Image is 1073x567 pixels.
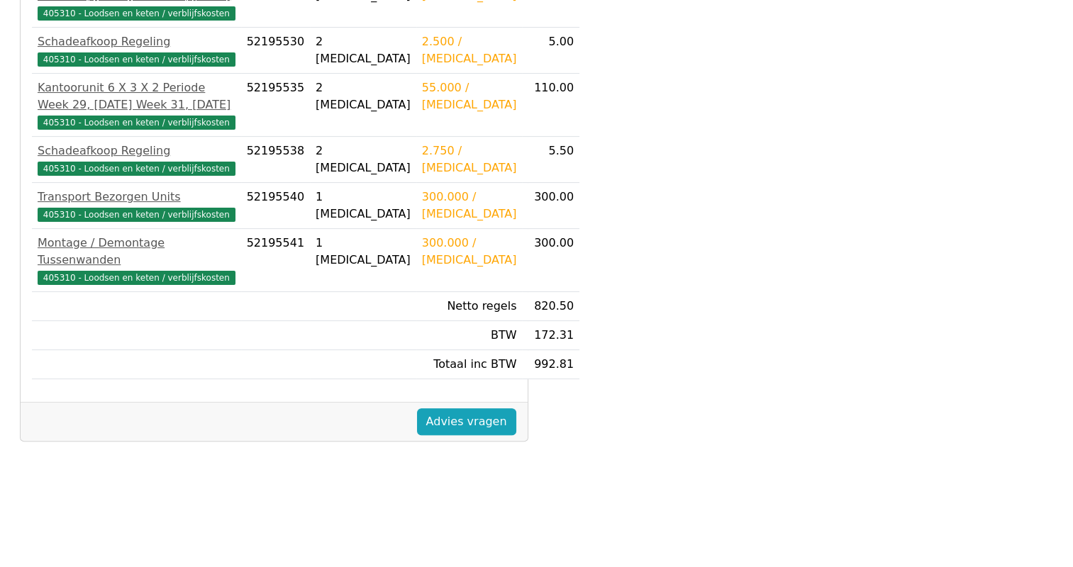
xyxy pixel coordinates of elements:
[38,235,235,269] div: Montage / Demontage Tussenwanden
[522,28,579,74] td: 5.00
[316,33,411,67] div: 2 [MEDICAL_DATA]
[38,79,235,130] a: Kantoorunit 6 X 3 X 2 Periode Week 29, [DATE] Week 31, [DATE]405310 - Loodsen en keten / verblijf...
[416,321,523,350] td: BTW
[522,350,579,379] td: 992.81
[422,142,517,176] div: 2.750 / [MEDICAL_DATA]
[38,235,235,286] a: Montage / Demontage Tussenwanden405310 - Loodsen en keten / verblijfskosten
[416,350,523,379] td: Totaal inc BTW
[417,408,516,435] a: Advies vragen
[241,183,310,229] td: 52195540
[422,189,517,223] div: 300.000 / [MEDICAL_DATA]
[38,52,235,67] span: 405310 - Loodsen en keten / verblijfskosten
[241,229,310,292] td: 52195541
[422,235,517,269] div: 300.000 / [MEDICAL_DATA]
[38,162,235,176] span: 405310 - Loodsen en keten / verblijfskosten
[422,33,517,67] div: 2.500 / [MEDICAL_DATA]
[38,271,235,285] span: 405310 - Loodsen en keten / verblijfskosten
[522,183,579,229] td: 300.00
[522,74,579,137] td: 110.00
[38,33,235,50] div: Schadeafkoop Regeling
[241,137,310,183] td: 52195538
[38,142,235,159] div: Schadeafkoop Regeling
[38,142,235,176] a: Schadeafkoop Regeling405310 - Loodsen en keten / verblijfskosten
[38,33,235,67] a: Schadeafkoop Regeling405310 - Loodsen en keten / verblijfskosten
[316,235,411,269] div: 1 [MEDICAL_DATA]
[38,208,235,222] span: 405310 - Loodsen en keten / verblijfskosten
[241,74,310,137] td: 52195535
[316,142,411,176] div: 2 [MEDICAL_DATA]
[422,79,517,113] div: 55.000 / [MEDICAL_DATA]
[316,79,411,113] div: 2 [MEDICAL_DATA]
[522,229,579,292] td: 300.00
[38,189,235,223] a: Transport Bezorgen Units405310 - Loodsen en keten / verblijfskosten
[522,137,579,183] td: 5.50
[316,189,411,223] div: 1 [MEDICAL_DATA]
[38,189,235,206] div: Transport Bezorgen Units
[38,6,235,21] span: 405310 - Loodsen en keten / verblijfskosten
[38,116,235,130] span: 405310 - Loodsen en keten / verblijfskosten
[522,292,579,321] td: 820.50
[38,79,235,113] div: Kantoorunit 6 X 3 X 2 Periode Week 29, [DATE] Week 31, [DATE]
[241,28,310,74] td: 52195530
[416,292,523,321] td: Netto regels
[522,321,579,350] td: 172.31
